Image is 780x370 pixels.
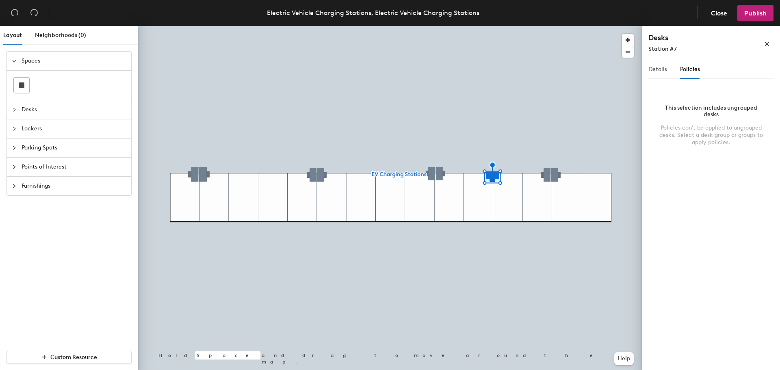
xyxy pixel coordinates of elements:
span: Spaces [22,52,126,70]
div: Policies can't be applied to ungrouped desks. Select a desk group or groups to apply policies. [658,124,764,146]
span: Publish [744,9,767,17]
span: Station #7 [648,45,677,52]
span: Neighborhoods (0) [35,32,86,39]
button: Close [704,5,734,21]
span: collapsed [12,184,17,188]
span: Policies [680,66,700,73]
span: Points of Interest [22,158,126,176]
button: Help [614,352,634,365]
div: This selection includes ungrouped desks [658,105,764,118]
button: Redo (⌘ + ⇧ + Z) [26,5,42,21]
button: Custom Resource [6,351,132,364]
span: Furnishings [22,177,126,195]
span: Details [648,66,667,73]
span: close [764,41,770,47]
span: Layout [3,32,22,39]
span: collapsed [12,145,17,150]
span: Parking Spots [22,138,126,157]
span: expanded [12,58,17,63]
button: Publish [737,5,773,21]
span: undo [11,9,19,17]
div: Electric Vehicle Charging Stations, Electric Vehicle Charging Stations [267,8,479,18]
span: Lockers [22,119,126,138]
span: collapsed [12,126,17,131]
span: Close [711,9,727,17]
h4: Desks [648,32,738,43]
button: Undo (⌘ + Z) [6,5,23,21]
span: Custom Resource [50,354,97,361]
span: Desks [22,100,126,119]
span: collapsed [12,164,17,169]
span: collapsed [12,107,17,112]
